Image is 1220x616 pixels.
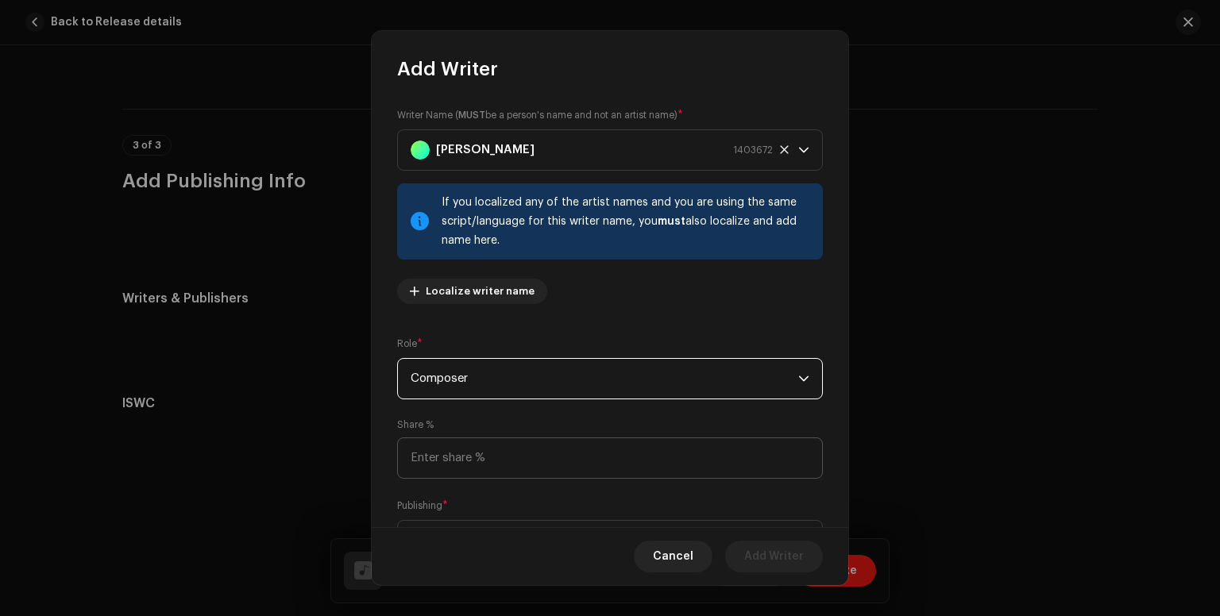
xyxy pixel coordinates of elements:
small: Publishing [397,498,442,514]
span: Localize writer name [426,275,535,307]
span: 1403672 [733,130,773,170]
span: JEROME JAMES [411,130,798,170]
span: Select publishing type [411,521,798,560]
div: dropdown trigger [798,130,809,170]
button: Localize writer name [397,279,547,304]
span: Add Writer [744,541,804,572]
div: dropdown trigger [798,359,809,398]
div: dropdown trigger [798,521,809,560]
span: Composer [411,359,798,398]
strong: [PERSON_NAME] [436,130,535,170]
span: Cancel [653,541,693,572]
input: Enter share % [397,437,823,479]
button: Cancel [634,541,712,572]
span: Add Writer [397,56,498,82]
label: Share % [397,418,434,431]
div: If you localized any of the artist names and you are using the same script/language for this writ... [442,193,810,250]
small: Writer Name ( be a person's name and not an artist name) [397,107,678,123]
button: Add Writer [725,541,823,572]
strong: MUST [458,110,485,120]
strong: must [658,216,685,227]
small: Role [397,336,417,352]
